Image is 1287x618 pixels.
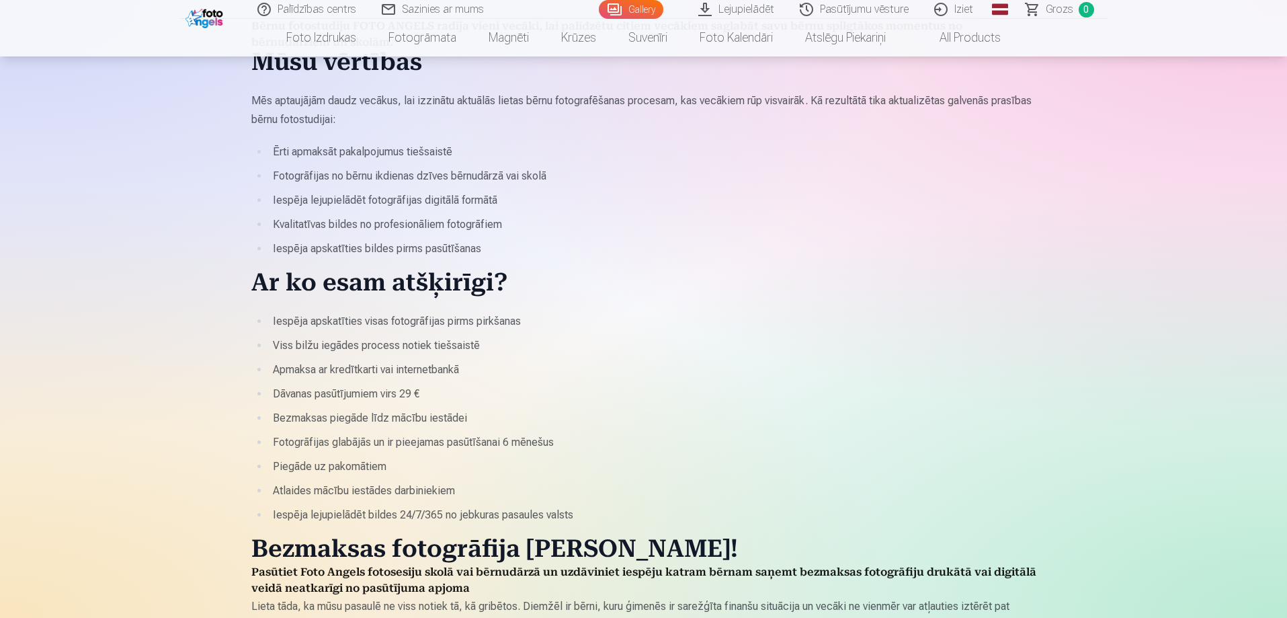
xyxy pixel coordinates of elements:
p: Mēs aptaujājām daudz vecākus, lai izzinātu aktuālās lietas bērnu fotografēšanas procesam, kas vec... [251,91,1036,129]
a: All products [902,19,1017,56]
li: Dāvanas pasūtījumiem virs 29 € [269,385,1036,403]
h1: Ar ko esam atšķirīgi? [251,272,1036,299]
li: Iespēja lejupielādēt bildes 24/7/365 no jebkuras pasaules valsts [269,506,1036,525]
a: Suvenīri [612,19,683,56]
span: Grozs [1046,1,1073,17]
li: Atlaides mācību iestādes darbiniekiem [269,481,1036,500]
li: Iespēja lejupielādēt fotogrāfijas digitālā formātā [269,191,1036,210]
h1: Bezmaksas fotogrāfija [PERSON_NAME]! [251,538,1036,565]
li: Kvalitatīvas bildes no profesionāliem fotogrāfiem [269,215,1036,234]
li: Piegāde uz pakomātiem [269,457,1036,476]
li: Ērti apmaksāt pakalpojumus tiešsaistē [269,143,1036,161]
a: Fotogrāmata [372,19,472,56]
h1: Mūsu vērtības [251,51,1036,78]
a: Atslēgu piekariņi [789,19,902,56]
li: Viss bilžu iegādes process notiek tiešsaistē [269,336,1036,355]
li: Iespēja apskatīties visas fotogrāfijas pirms pirkšanas [269,312,1036,331]
a: Krūzes [545,19,612,56]
span: 0 [1079,2,1094,17]
a: Magnēti [472,19,545,56]
li: Iespēja apskatīties bildes pirms pasūtīšanas [269,239,1036,258]
a: Foto izdrukas [270,19,372,56]
a: Foto kalendāri [683,19,789,56]
li: Fotogrāfijas glabājās un ir pieejamas pasūtīšanai 6 mēnešus [269,433,1036,452]
li: Apmaksa ar kredītkarti vai internetbankā [269,360,1036,379]
li: Fotogrāfijas no bērnu ikdienas dzīves bērnudārzā vai skolā [269,167,1036,186]
img: /fa1 [185,5,226,28]
h4: Pasūtiet Foto Angels fotosesiju skolā vai bērnudārzā un uzdāviniet iespēju katram bērnam saņemt b... [251,565,1036,597]
li: Bezmaksas piegāde līdz mācību iestādei [269,409,1036,428]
